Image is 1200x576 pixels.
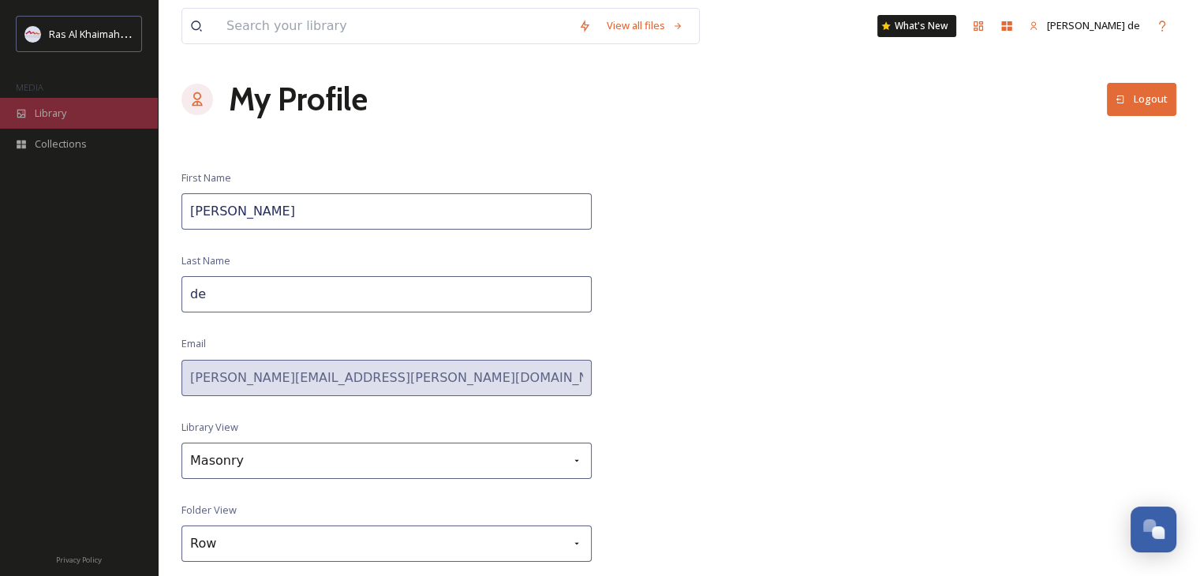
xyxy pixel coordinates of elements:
button: Logout [1107,83,1176,115]
span: Privacy Policy [56,555,102,565]
a: View all files [599,10,691,41]
span: First Name [181,170,231,185]
span: Last Name [181,253,230,268]
span: Folder View [181,503,237,518]
span: Collections [35,137,87,151]
a: What's New [877,15,956,37]
span: Library [35,106,66,121]
a: [PERSON_NAME] de [1021,10,1148,41]
div: Row [181,526,592,562]
a: Privacy Policy [56,549,102,568]
span: Ras Al Khaimah Tourism Development Authority [49,26,272,41]
div: Masonry [181,443,592,479]
img: Logo_RAKTDA_RGB-01.png [25,26,41,42]
input: First [181,193,592,230]
input: Last [181,276,592,312]
input: Search your library [219,9,570,43]
button: Open Chat [1131,507,1176,552]
span: Email [181,336,206,351]
h1: My Profile [229,76,368,123]
span: Library View [181,420,238,435]
span: MEDIA [16,81,43,93]
span: [PERSON_NAME] de [1047,18,1140,32]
